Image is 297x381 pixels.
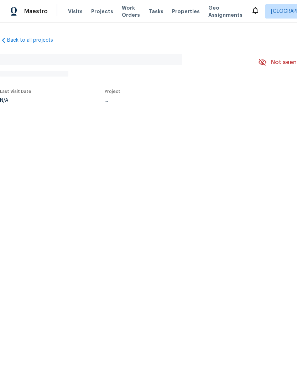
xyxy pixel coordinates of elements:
[122,4,140,19] span: Work Orders
[68,8,83,15] span: Visits
[105,98,241,103] div: ...
[208,4,243,19] span: Geo Assignments
[148,9,163,14] span: Tasks
[172,8,200,15] span: Properties
[105,89,120,94] span: Project
[91,8,113,15] span: Projects
[24,8,48,15] span: Maestro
